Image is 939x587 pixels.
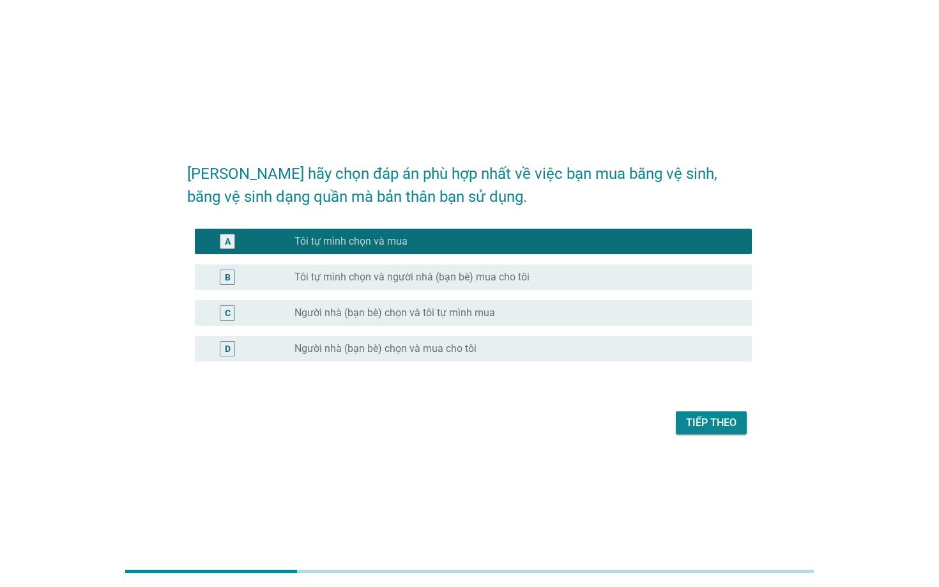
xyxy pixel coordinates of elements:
[676,411,747,434] button: Tiếp theo
[225,306,231,319] div: C
[225,342,231,355] div: D
[225,234,231,248] div: A
[294,235,408,248] label: Tôi tự mình chọn và mua
[686,415,737,431] div: Tiếp theo
[294,307,495,319] label: Người nhà (bạn bè) chọn và tôi tự mình mua
[294,271,530,284] label: Tôi tự mình chọn và người nhà (bạn bè) mua cho tôi
[187,149,752,208] h2: [PERSON_NAME] hãy chọn đáp án phù hợp nhất về việc bạn mua băng vệ sinh, băng vệ sinh dạng quần m...
[225,270,231,284] div: B
[294,342,477,355] label: Người nhà (bạn bè) chọn và mua cho tôi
